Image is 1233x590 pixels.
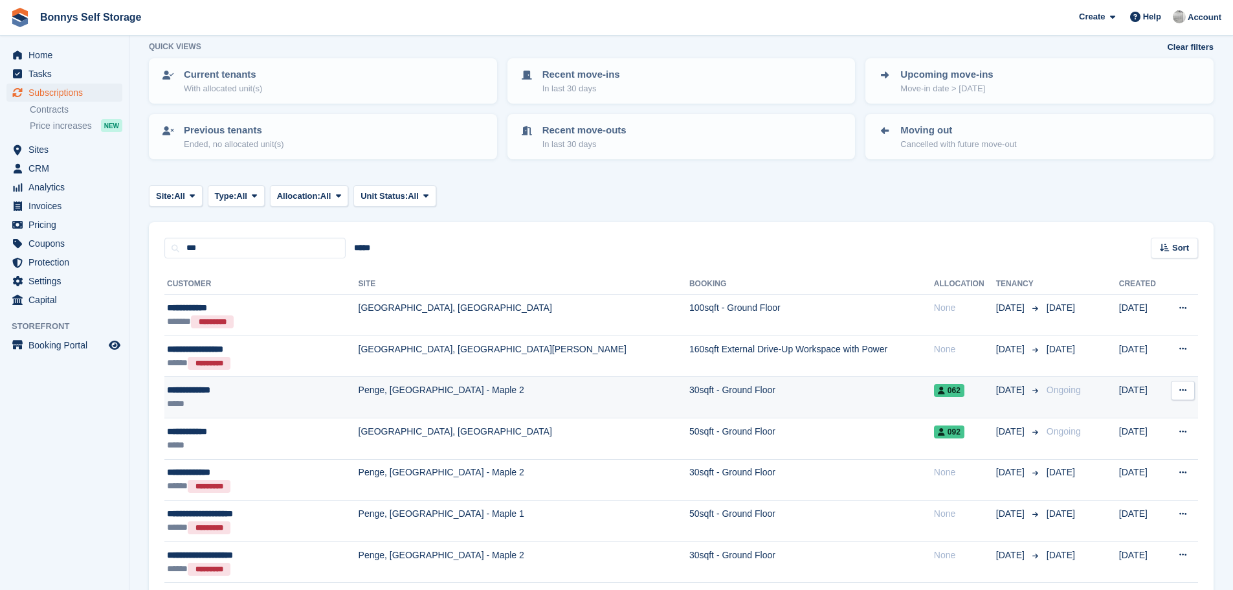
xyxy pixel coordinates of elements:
span: Ongoing [1047,385,1081,395]
h6: Quick views [149,41,201,52]
a: menu [6,336,122,354]
td: [GEOGRAPHIC_DATA], [GEOGRAPHIC_DATA] [359,295,689,336]
span: 092 [934,425,964,438]
th: Site [359,274,689,295]
span: Booking Portal [28,336,106,354]
span: Capital [28,291,106,309]
a: menu [6,197,122,215]
span: Analytics [28,178,106,196]
td: [GEOGRAPHIC_DATA], [GEOGRAPHIC_DATA] [359,418,689,459]
div: None [934,301,996,315]
span: [DATE] [996,507,1027,521]
span: Account [1188,11,1221,24]
td: [DATE] [1119,501,1164,542]
span: [DATE] [1047,344,1075,354]
span: Allocation: [277,190,320,203]
span: Coupons [28,234,106,253]
a: menu [6,253,122,271]
td: [DATE] [1119,459,1164,501]
span: [DATE] [1047,508,1075,519]
a: Recent move-ins In last 30 days [509,60,854,102]
div: None [934,549,996,562]
th: Customer [164,274,359,295]
a: menu [6,159,122,177]
span: [DATE] [996,425,1027,438]
span: Storefront [12,320,129,333]
span: CRM [28,159,106,177]
span: Create [1079,10,1105,23]
span: [DATE] [996,549,1027,562]
span: Sites [28,141,106,159]
td: 30sqft - Ground Floor [689,541,934,583]
a: menu [6,178,122,196]
td: Penge, [GEOGRAPHIC_DATA] - Maple 2 [359,459,689,501]
td: 50sqft - Ground Floor [689,501,934,542]
td: 50sqft - Ground Floor [689,418,934,459]
span: [DATE] [1047,467,1075,477]
th: Allocation [934,274,996,295]
img: James Bonny [1173,10,1186,23]
a: menu [6,46,122,64]
a: Current tenants With allocated unit(s) [150,60,496,102]
span: Sort [1172,242,1189,255]
a: Price increases NEW [30,119,122,133]
button: Unit Status: All [353,185,436,207]
p: In last 30 days [542,82,620,95]
span: Help [1143,10,1161,23]
span: Unit Status: [361,190,408,203]
a: menu [6,291,122,309]
td: [DATE] [1119,295,1164,336]
a: Preview store [107,337,122,353]
th: Created [1119,274,1164,295]
p: Recent move-ins [542,67,620,82]
button: Allocation: All [270,185,349,207]
p: In last 30 days [542,138,627,151]
p: Moving out [900,123,1016,138]
a: Recent move-outs In last 30 days [509,115,854,158]
p: Upcoming move-ins [900,67,993,82]
td: Penge, [GEOGRAPHIC_DATA] - Maple 2 [359,541,689,583]
td: [DATE] [1119,418,1164,459]
span: Type: [215,190,237,203]
div: NEW [101,119,122,132]
div: None [934,466,996,479]
a: menu [6,234,122,253]
td: Penge, [GEOGRAPHIC_DATA] - Maple 2 [359,377,689,418]
span: [DATE] [996,466,1027,479]
a: Previous tenants Ended, no allocated unit(s) [150,115,496,158]
button: Type: All [208,185,265,207]
span: All [408,190,419,203]
th: Booking [689,274,934,295]
a: menu [6,65,122,83]
span: [DATE] [996,343,1027,356]
p: Cancelled with future move-out [900,138,1016,151]
span: Tasks [28,65,106,83]
span: Ongoing [1047,426,1081,437]
a: menu [6,216,122,234]
div: None [934,343,996,356]
td: Penge, [GEOGRAPHIC_DATA] - Maple 1 [359,501,689,542]
span: All [174,190,185,203]
a: menu [6,141,122,159]
a: Clear filters [1167,41,1214,54]
span: Price increases [30,120,92,132]
th: Tenancy [996,274,1041,295]
a: Upcoming move-ins Move-in date > [DATE] [867,60,1212,102]
span: [DATE] [1047,302,1075,313]
span: Subscriptions [28,84,106,102]
a: menu [6,272,122,290]
a: Bonnys Self Storage [35,6,146,28]
td: 160sqft External Drive-Up Workspace with Power [689,335,934,377]
td: [DATE] [1119,377,1164,418]
a: Contracts [30,104,122,116]
td: 100sqft - Ground Floor [689,295,934,336]
p: Current tenants [184,67,262,82]
a: menu [6,84,122,102]
td: [GEOGRAPHIC_DATA], [GEOGRAPHIC_DATA][PERSON_NAME] [359,335,689,377]
td: 30sqft - Ground Floor [689,377,934,418]
p: Move-in date > [DATE] [900,82,993,95]
p: Recent move-outs [542,123,627,138]
span: Pricing [28,216,106,234]
span: [DATE] [1047,550,1075,560]
a: Moving out Cancelled with future move-out [867,115,1212,158]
